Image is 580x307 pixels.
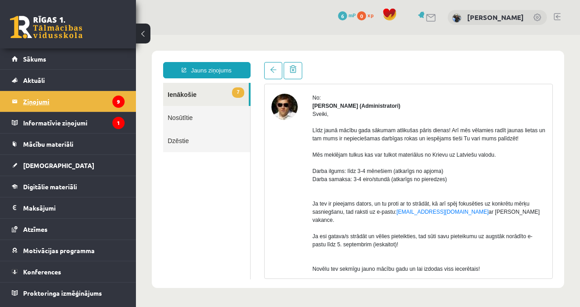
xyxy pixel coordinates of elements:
a: Rīgas 1. Tālmācības vidusskola [10,16,82,38]
div: No: [177,59,410,67]
a: Aktuāli [12,70,125,91]
span: Atzīmes [23,225,48,233]
a: Informatīvie ziņojumi1 [12,112,125,133]
span: 6 [338,11,347,20]
span: mP [348,11,356,19]
span: Aktuāli [23,76,45,84]
span: 0 [357,11,366,20]
a: [DEMOGRAPHIC_DATA] [12,155,125,176]
legend: Informatīvie ziņojumi [23,112,125,133]
span: xp [367,11,373,19]
img: Ivo Čapiņš [135,59,162,85]
a: Konferences [12,261,125,282]
a: 6 mP [338,11,356,19]
a: Nosūtītie [27,71,114,94]
span: Sākums [23,55,46,63]
a: Atzīmes [12,219,125,240]
i: 1 [112,117,125,129]
a: Motivācijas programma [12,240,125,261]
a: Digitālie materiāli [12,176,125,197]
span: Motivācijas programma [23,246,95,254]
span: Proktoringa izmēģinājums [23,289,102,297]
span: Mācību materiāli [23,140,73,148]
i: 9 [112,96,125,108]
span: [DEMOGRAPHIC_DATA] [23,161,94,169]
a: [PERSON_NAME] [467,13,524,22]
a: Proktoringa izmēģinājums [12,283,125,303]
span: Konferences [23,268,61,276]
a: Sākums [12,48,125,69]
a: Ziņojumi9 [12,91,125,112]
a: Jauns ziņojums [27,27,115,43]
span: Digitālie materiāli [23,182,77,191]
a: 7Ienākošie [27,48,113,71]
strong: [PERSON_NAME] (Administratori) [177,68,265,74]
a: 0 xp [357,11,378,19]
img: Igors Aleksejevs [452,14,461,23]
a: Dzēstie [27,94,114,117]
a: Maksājumi [12,197,125,218]
a: Mācību materiāli [12,134,125,154]
a: [EMAIL_ADDRESS][DOMAIN_NAME] [261,174,353,180]
legend: Ziņojumi [23,91,125,112]
legend: Maksājumi [23,197,125,218]
span: 7 [96,53,108,63]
